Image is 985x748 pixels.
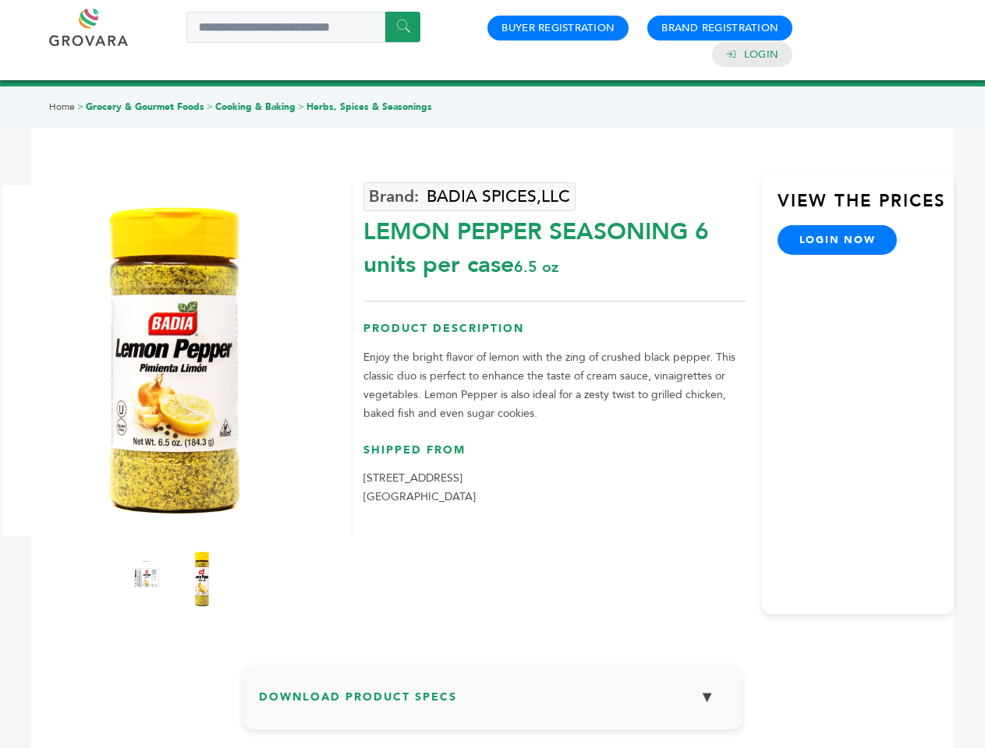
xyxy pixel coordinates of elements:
a: BADIA SPICES,LLC [363,182,576,211]
h3: Download Product Specs [259,680,727,725]
h3: Product Description [363,321,746,348]
p: [STREET_ADDRESS] [GEOGRAPHIC_DATA] [363,469,746,506]
a: Home [49,101,75,113]
div: LEMON PEPPER SEASONING 6 units per case [363,208,746,281]
span: > [77,101,83,113]
a: Buyer Registration [501,21,615,35]
a: Herbs, Spices & Seasonings [306,101,432,113]
img: LEMON PEPPER SEASONING 6 units per case 6.5 oz Product Label [128,548,167,610]
h3: View the Prices [778,189,954,225]
a: Brand Registration [661,21,778,35]
a: Cooking & Baking [215,101,296,113]
a: Grocery & Gourmet Foods [86,101,204,113]
a: login now [778,225,898,255]
span: > [207,101,213,113]
input: Search a product or brand... [186,12,420,43]
a: Login [744,48,778,62]
button: ▼ [688,680,727,714]
span: > [298,101,304,113]
h3: Shipped From [363,443,746,470]
img: LEMON PEPPER SEASONING 6 units per case 6.5 oz [182,548,221,610]
p: Enjoy the bright flavor of lemon with the zing of crushed black pepper. This classic duo is perfe... [363,348,746,423]
span: 6.5 oz [514,256,558,277]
